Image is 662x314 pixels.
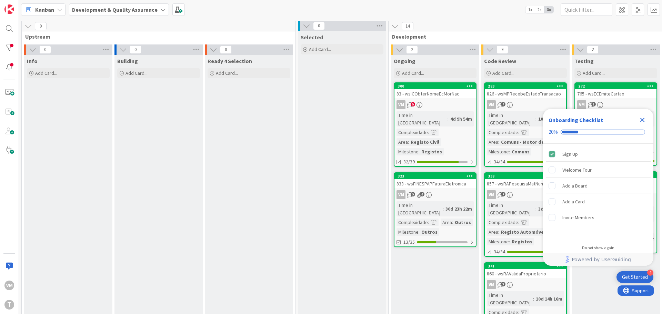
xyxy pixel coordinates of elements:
[394,190,476,199] div: VM
[543,144,653,241] div: Checklist items
[117,58,138,64] span: Building
[394,83,476,98] div: 30083 - wsICObterNomeEcMorNac
[394,172,477,247] a: 323833 - wsFINESPAPFaturaEletronicaVMTime in [GEOGRAPHIC_DATA]:30d 23h 22mComplexidade:Area:Outro...
[492,70,514,76] span: Add Card...
[487,228,498,236] div: Area
[487,148,509,155] div: Milestone
[420,192,424,196] span: 6
[403,158,415,165] span: 32/39
[487,280,496,289] div: VM
[510,148,531,155] div: Comuns
[27,58,38,64] span: Info
[484,58,516,64] span: Code Review
[397,138,408,146] div: Area
[543,253,653,266] div: Footer
[485,263,566,278] div: 341860 - wsRAValidaProprietario
[518,129,519,136] span: :
[397,100,405,109] div: VM
[485,280,566,289] div: VM
[394,82,477,167] a: 30083 - wsICObterNomeEcMorNacVMTime in [GEOGRAPHIC_DATA]:4d 9h 54mComplexidade:Area:Registo Civil...
[501,102,505,107] span: 7
[394,58,415,64] span: Ongoing
[309,46,331,52] span: Add Card...
[484,172,567,257] a: 338857 - wsRAPesquisaMatNumDUAVMTime in [GEOGRAPHIC_DATA]:3d 17h 12mComplexidade:Area:Registo Aut...
[574,58,594,64] span: Testing
[574,82,657,166] a: 272765 - wsECEmiteCartaoVMTime in [GEOGRAPHIC_DATA]:13d 16h 21mComplexidade:Area:OutrosMilestone:...
[444,205,474,213] div: 30d 23h 22m
[487,291,533,306] div: Time in [GEOGRAPHIC_DATA]
[562,166,592,174] div: Welcome Tour
[397,201,443,216] div: Time in [GEOGRAPHIC_DATA]
[411,192,415,196] span: 9
[487,100,496,109] div: VM
[397,228,419,236] div: Milestone
[488,264,566,269] div: 341
[406,45,418,54] span: 2
[501,282,505,286] span: 3
[397,219,428,226] div: Complexidade
[216,70,238,76] span: Add Card...
[485,173,566,179] div: 338
[546,194,651,209] div: Add a Card is incomplete.
[419,148,420,155] span: :
[485,100,566,109] div: VM
[394,173,476,179] div: 323
[208,58,252,64] span: Ready 4 Selection
[546,210,651,225] div: Invite Members is incomplete.
[647,270,653,276] div: 4
[487,111,535,126] div: Time in [GEOGRAPHIC_DATA]
[591,102,596,107] span: 3
[498,138,499,146] span: :
[501,192,505,196] span: 4
[533,295,534,303] span: :
[35,22,47,30] span: 0
[485,89,566,98] div: 826 - wsMPRecebeEstadoTransacao
[409,138,441,146] div: Registo Civil
[485,83,566,89] div: 283
[509,238,510,245] span: :
[394,179,476,188] div: 833 - wsFINESPAPFaturaEletronica
[485,83,566,98] div: 283826 - wsMPRecebeEstadoTransacao
[561,3,612,16] input: Quick Filter...
[562,182,588,190] div: Add a Board
[411,102,415,107] span: 5
[562,150,578,158] div: Sign Up
[4,4,14,14] img: Visit kanbanzone.com
[449,115,474,123] div: 4d 9h 54m
[402,22,413,30] span: 14
[525,6,535,13] span: 1x
[397,129,428,136] div: Complexidade
[301,34,323,41] span: Selected
[546,178,651,193] div: Add a Board is incomplete.
[499,228,547,236] div: Registo Automóvel
[575,89,656,98] div: 765 - wsECEmiteCartao
[485,179,566,188] div: 857 - wsRAPesquisaMatNumDUA
[578,84,656,89] div: 272
[510,238,534,245] div: Registos
[509,148,510,155] span: :
[535,6,544,13] span: 2x
[499,138,567,146] div: Comuns - Motor de Pagam...
[126,70,148,76] span: Add Card...
[35,70,57,76] span: Add Card...
[616,271,653,283] div: Open Get Started checklist, remaining modules: 4
[544,6,553,13] span: 3x
[443,205,444,213] span: :
[562,213,594,222] div: Invite Members
[488,84,566,89] div: 283
[518,219,519,226] span: :
[575,83,656,98] div: 272765 - wsECEmiteCartao
[35,6,54,14] span: Kanban
[394,89,476,98] div: 83 - wsICObterNomeEcMorNac
[452,219,453,226] span: :
[487,238,509,245] div: Milestone
[536,205,564,213] div: 3d 17h 12m
[441,219,452,226] div: Area
[4,300,14,310] div: T
[485,269,566,278] div: 860 - wsRAValidaProprietario
[220,45,232,54] span: 0
[484,82,567,167] a: 283826 - wsMPRecebeEstadoTransacaoVMTime in [GEOGRAPHIC_DATA]:10d 23h 6mComplexidade:Area:Comuns ...
[637,114,648,125] div: Close Checklist
[403,239,415,246] span: 13/35
[397,148,419,155] div: Milestone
